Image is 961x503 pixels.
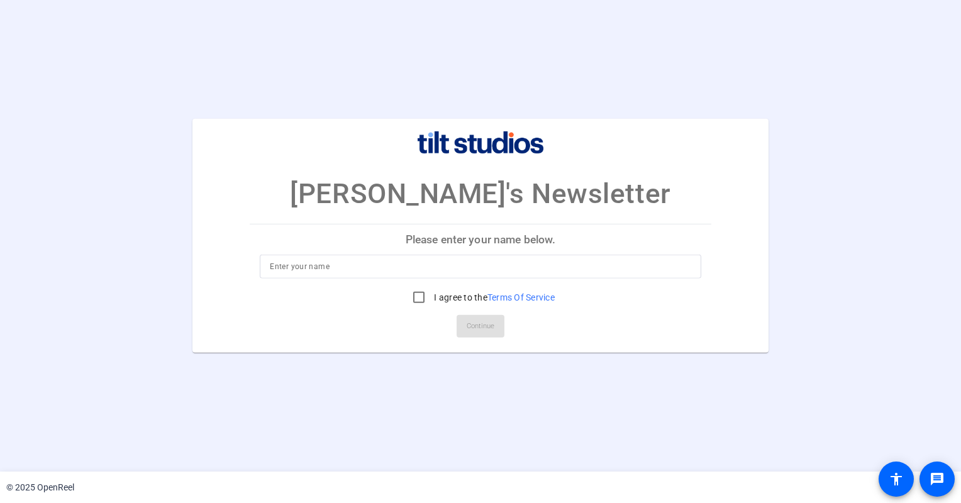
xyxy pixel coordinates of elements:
a: Terms Of Service [487,292,555,302]
p: Please enter your name below. [250,224,711,255]
div: © 2025 OpenReel [6,481,74,494]
mat-icon: message [930,472,945,487]
input: Enter your name [270,259,691,274]
p: [PERSON_NAME]'s Newsletter [290,173,670,214]
img: company-logo [418,131,543,154]
mat-icon: accessibility [889,472,904,487]
label: I agree to the [431,291,555,304]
